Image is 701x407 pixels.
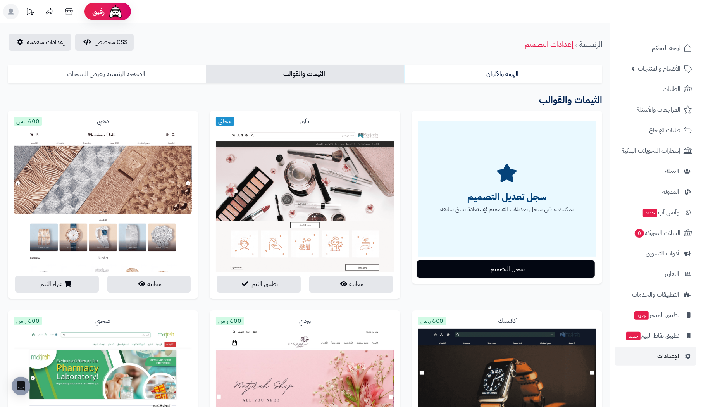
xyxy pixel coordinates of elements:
div: تألق [216,117,394,126]
a: العملاء [615,162,696,181]
span: الأقسام والمنتجات [638,63,680,74]
a: المراجعات والأسئلة [615,100,696,119]
button: شراء الثيم [15,276,99,293]
a: الثيمات والقوالب [206,65,404,83]
a: الهوية والألوان [404,65,602,83]
a: لوحة التحكم [615,39,696,57]
a: تطبيق المتجرجديد [615,306,696,324]
div: وردي [216,317,394,326]
span: إعدادات متقدمة [27,38,65,47]
span: 600 ر.س [418,317,446,325]
a: الرئيسية [579,38,602,50]
span: الإعدادات [657,351,679,362]
div: يمكنك عرض سجل تعديلات التصميم لإستعادة نسخ سابقة [418,121,596,257]
h2: سجل تعديل التصميم [418,189,596,205]
a: الطلبات [615,80,696,98]
a: وآتس آبجديد [615,203,696,222]
span: جديد [626,332,641,340]
a: إعدادات التصميم [525,38,573,50]
div: ذهبي [14,117,192,126]
a: إعدادات متقدمة [9,34,71,51]
button: سجل التصميم [417,260,595,278]
span: لوحة التحكم [652,43,680,53]
div: كلاسيك [418,317,596,326]
span: الطلبات [663,84,680,95]
div: صحتي [14,317,192,326]
a: التطبيقات والخدمات [615,285,696,304]
span: المدونة [662,186,679,197]
span: CSS مخصص [95,38,127,47]
a: الصفحة الرئيسية وعرض المنتجات [8,65,206,83]
span: تطبيق الثيم [251,279,278,289]
a: تحديثات المنصة [21,4,40,21]
button: معاينة [309,276,393,293]
a: المدونة [615,183,696,201]
h3: الثيمات والقوالب [8,92,602,108]
button: تطبيق الثيم [217,276,301,293]
span: العملاء [664,166,679,177]
span: السلات المتروكة [634,228,680,238]
span: 600 ر.س [14,317,42,325]
span: تطبيق المتجر [634,310,679,321]
span: 600 ر.س [14,117,42,126]
a: إشعارات التحويلات البنكية [615,141,696,160]
span: التطبيقات والخدمات [632,289,679,300]
a: طلبات الإرجاع [615,121,696,140]
div: Open Intercom Messenger [12,377,30,395]
span: المراجعات والأسئلة [637,104,680,115]
span: أدوات التسويق [646,248,679,259]
span: وآتس آب [642,207,679,218]
span: 0 [635,229,644,238]
span: التقارير [665,269,679,279]
span: إشعارات التحويلات البنكية [622,145,680,156]
button: CSS مخصص [75,34,134,51]
button: معاينة [107,276,191,293]
span: مجاني [216,117,234,126]
img: logo-2.png [648,21,694,37]
a: أدوات التسويق [615,244,696,263]
span: جديد [634,311,649,320]
span: طلبات الإرجاع [649,125,680,136]
span: جديد [643,209,657,217]
a: الإعدادات [615,347,696,366]
a: تطبيق نقاط البيعجديد [615,326,696,345]
a: التقارير [615,265,696,283]
img: ai-face.png [108,4,123,19]
span: رفيق [92,7,105,16]
span: 600 ر.س [216,317,244,325]
a: السلات المتروكة0 [615,224,696,242]
span: تطبيق نقاط البيع [625,330,679,341]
